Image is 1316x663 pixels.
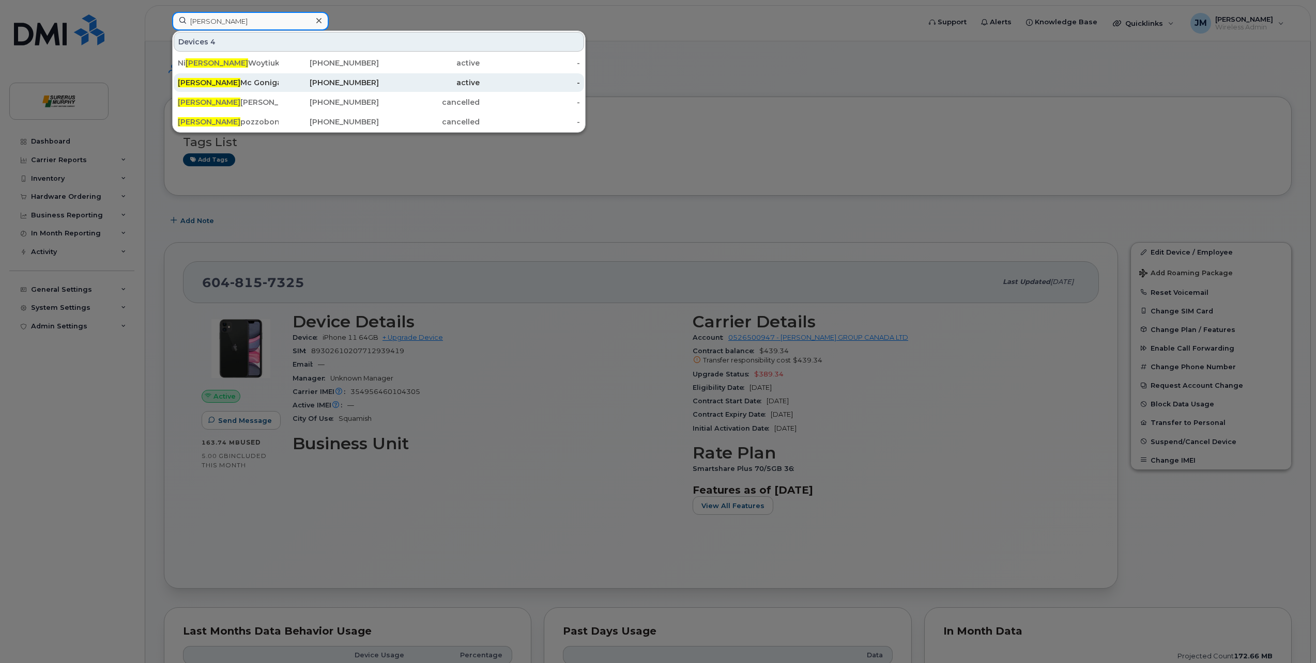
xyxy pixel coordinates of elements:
[379,77,480,88] div: active
[210,37,216,47] span: 4
[178,117,240,127] span: [PERSON_NAME]
[279,97,379,107] div: [PHONE_NUMBER]
[279,77,379,88] div: [PHONE_NUMBER]
[174,113,584,131] a: [PERSON_NAME]pozzoboniipad-Gpmk[PHONE_NUMBER]cancelled-
[379,117,480,127] div: cancelled
[480,58,580,68] div: -
[178,78,240,87] span: [PERSON_NAME]
[480,77,580,88] div: -
[178,117,279,127] div: pozzoboniipad-Gpmk
[480,97,580,107] div: -
[174,73,584,92] a: [PERSON_NAME]Mc Gonigal Bcme[PHONE_NUMBER]active-
[186,58,248,68] span: [PERSON_NAME]
[379,58,480,68] div: active
[174,54,584,72] a: Ni[PERSON_NAME]Woytiuk I Pad[PHONE_NUMBER]active-
[178,77,279,88] div: Mc Gonigal Bcme
[178,98,240,107] span: [PERSON_NAME]
[174,93,584,112] a: [PERSON_NAME][PERSON_NAME][PHONE_NUMBER]cancelled-
[178,97,279,107] div: [PERSON_NAME]
[178,58,279,68] div: Ni Woytiuk I Pad
[279,58,379,68] div: [PHONE_NUMBER]
[379,97,480,107] div: cancelled
[480,117,580,127] div: -
[174,32,584,52] div: Devices
[279,117,379,127] div: [PHONE_NUMBER]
